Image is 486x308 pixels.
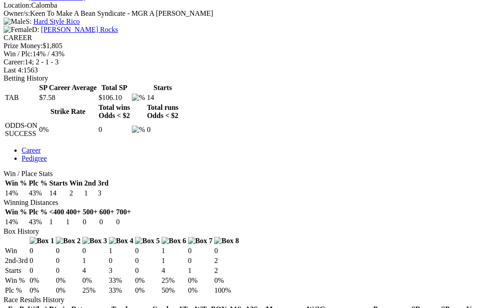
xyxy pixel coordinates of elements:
td: 0 [116,217,131,226]
img: Box 1 [30,237,54,245]
td: $7.58 [39,93,97,102]
th: Total wins Odds < $2 [98,103,130,120]
td: 0% [29,286,55,295]
a: Career [22,146,41,154]
th: 2nd [84,179,96,188]
td: 0% [82,276,108,285]
td: 0 [82,246,108,255]
td: 43% [28,189,48,198]
img: Box 7 [188,237,213,245]
td: 1 [188,266,213,275]
td: 0 [188,256,213,265]
td: 43% [28,217,48,226]
img: Box 2 [56,237,81,245]
td: 14% [4,189,27,198]
span: D: [4,26,39,33]
td: 0% [135,276,160,285]
td: 0 [82,217,98,226]
td: 25% [161,276,187,285]
div: Win / Place Stats [4,170,482,178]
th: 3rd [97,179,109,188]
div: 14% / 43% [4,50,482,58]
td: 0 [55,266,81,275]
th: Win [69,179,83,188]
td: 3 [97,189,109,198]
span: S: [4,18,31,25]
div: Box History [4,227,482,236]
div: 14; 2 - 1 - 3 [4,58,482,66]
td: 0 [29,246,55,255]
img: % [132,126,145,134]
img: Box 3 [82,237,107,245]
img: Box 4 [109,237,134,245]
td: TAB [4,93,38,102]
img: Box 6 [162,237,186,245]
td: 0 [146,121,179,138]
td: 4 [161,266,187,275]
td: 14% [4,217,27,226]
td: 0 [55,256,81,265]
td: 0 [135,256,160,265]
img: Box 8 [214,237,239,245]
td: 33% [108,276,134,285]
td: 50% [161,286,187,295]
td: 1 [66,217,81,226]
th: Total runs Odds < $2 [146,103,179,120]
a: Pedigree [22,154,47,162]
th: Total SP [98,83,130,92]
td: 1 [82,256,108,265]
td: 0% [55,286,81,295]
td: 0 [98,121,130,138]
th: SP Career Average [39,83,97,92]
th: Starts [49,179,68,188]
span: Win / Plc: [4,50,32,58]
td: 0 [214,246,239,255]
td: 14 [49,189,68,198]
td: 0% [188,276,213,285]
td: 0% [39,121,97,138]
td: 2 [69,189,83,198]
div: CAREER [4,34,482,42]
img: Box 5 [135,237,160,245]
td: 0% [55,276,81,285]
span: Location: [4,1,31,9]
span: Prize Money: [4,42,43,50]
td: 33% [108,286,134,295]
img: Male [4,18,26,26]
th: Win % [4,208,27,217]
td: Plc % [4,286,28,295]
td: 0 [29,266,55,275]
td: 0 [29,256,55,265]
td: 1 [108,246,134,255]
th: 400+ [66,208,81,217]
div: Calomba [4,1,482,9]
div: Winning Distances [4,199,482,207]
td: 14 [146,93,179,102]
td: 1 [84,189,96,198]
th: Win % [4,179,27,188]
img: Female [4,26,32,34]
img: % [132,94,145,102]
td: Win [4,246,28,255]
td: 2 [214,266,239,275]
div: 1563 [4,66,482,74]
td: 2 [214,256,239,265]
td: 25% [82,286,108,295]
div: $1,805 [4,42,482,50]
td: 0 [108,256,134,265]
td: 3 [108,266,134,275]
div: Betting History [4,74,482,82]
td: $106.10 [98,93,130,102]
td: 1 [49,217,64,226]
th: <400 [49,208,64,217]
a: Hard Style Rico [33,18,80,25]
th: Plc % [28,208,48,217]
td: 0 [99,217,115,226]
td: Starts [4,266,28,275]
td: 0% [214,276,239,285]
td: 0 [135,266,160,275]
div: Keen To Make A Bean Syndicate - MGR A [PERSON_NAME] [4,9,482,18]
th: 500+ [82,208,98,217]
td: 0% [29,276,55,285]
td: 4 [82,266,108,275]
